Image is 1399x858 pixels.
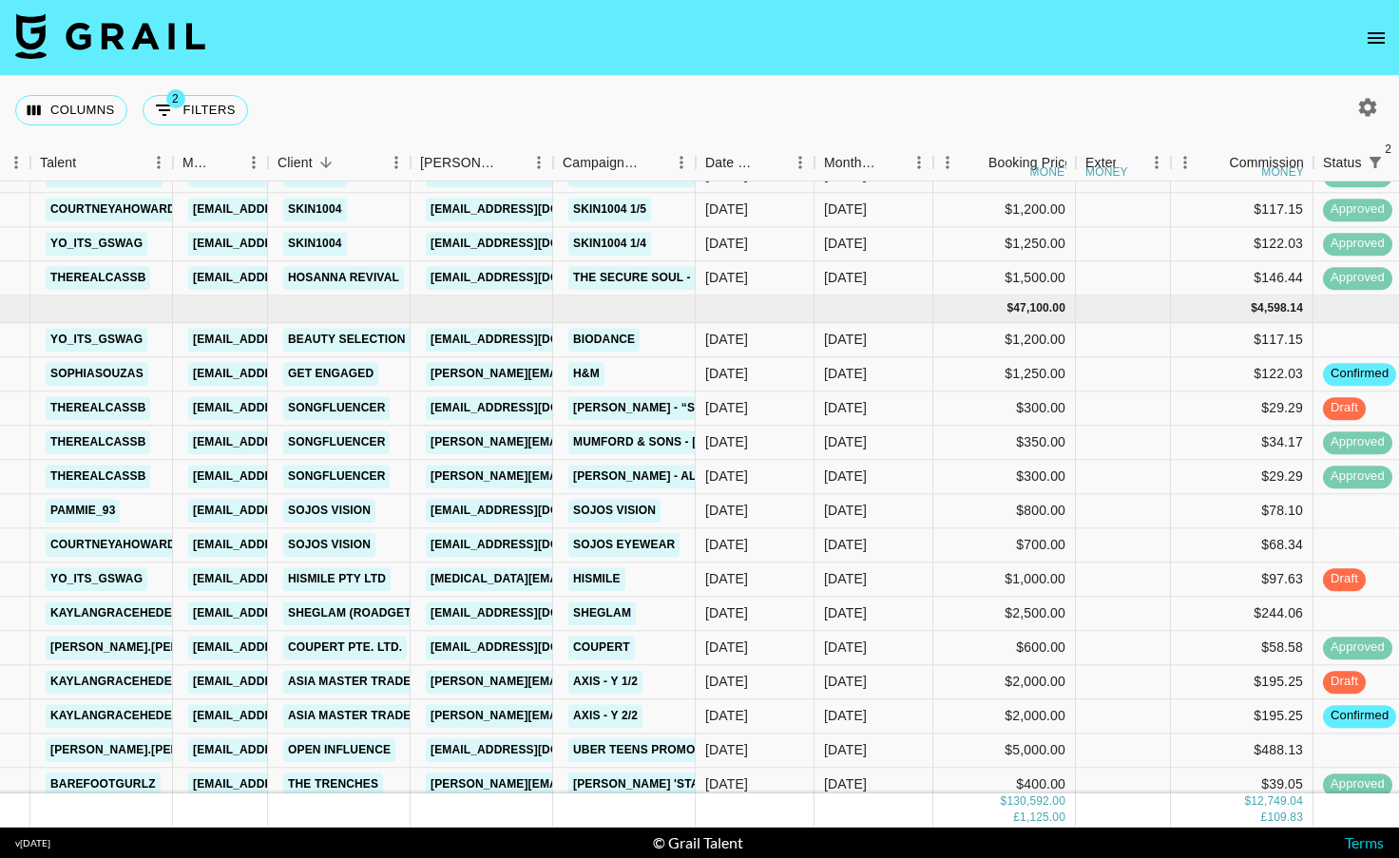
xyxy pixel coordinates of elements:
[933,323,1076,357] div: $1,200.00
[705,502,748,521] div: 8/22/2025
[653,833,743,852] div: © Grail Talent
[1171,494,1313,528] div: $78.10
[933,665,1076,699] div: $2,000.00
[188,670,401,694] a: [EMAIL_ADDRESS][DOMAIN_NAME]
[568,533,680,557] a: Sojos Eyewear
[1323,708,1396,726] span: confirmed
[705,570,748,589] div: 8/1/2025
[933,562,1076,597] div: $1,000.00
[283,266,404,290] a: Hosanna Revival
[40,144,76,181] div: Talent
[1116,149,1142,176] button: Sort
[426,772,736,796] a: [PERSON_NAME][EMAIL_ADDRESS][DOMAIN_NAME]
[15,13,205,59] img: Grail Talent
[426,328,639,352] a: [EMAIL_ADDRESS][DOMAIN_NAME]
[824,365,867,384] div: Aug '25
[568,266,786,290] a: The Secure Soul - Book Launch
[933,734,1076,768] div: $5,000.00
[46,704,220,728] a: kaylangracehedenskog
[878,149,905,176] button: Sort
[188,738,401,762] a: [EMAIL_ADDRESS][DOMAIN_NAME]
[933,391,1076,426] div: $300.00
[568,232,651,256] a: Skin1004 1/4
[568,636,635,659] a: Coupert
[1030,166,1073,178] div: money
[46,362,148,386] a: sophiasouzas
[933,227,1076,261] div: $1,250.00
[213,149,240,176] button: Sort
[283,636,407,659] a: COUPERT PTE. LTD.
[786,148,814,177] button: Menu
[824,502,867,521] div: Aug '25
[568,465,845,488] a: [PERSON_NAME] - All [DEMOGRAPHIC_DATA]
[525,148,553,177] button: Menu
[814,144,933,181] div: Month Due
[1261,810,1268,827] div: £
[1251,794,1303,810] div: 12,749.04
[1142,148,1171,177] button: Menu
[1013,301,1065,317] div: 47,100.00
[1171,323,1313,357] div: $117.15
[705,536,748,555] div: 8/25/2025
[1171,631,1313,665] div: $58.58
[283,396,390,420] a: Songfluencer
[705,200,748,219] div: 7/24/2025
[824,673,867,692] div: Aug '25
[933,426,1076,460] div: $350.00
[933,597,1076,631] div: $2,500.00
[268,144,411,181] div: Client
[568,362,604,386] a: H&M
[824,144,878,181] div: Month Due
[15,95,127,125] button: Select columns
[705,604,748,623] div: 8/11/2025
[46,198,181,221] a: courtneyahoward
[426,362,736,386] a: [PERSON_NAME][EMAIL_ADDRESS][DOMAIN_NAME]
[1171,261,1313,296] div: $146.44
[563,144,641,181] div: Campaign (Type)
[1171,597,1313,631] div: $244.06
[1171,562,1313,597] div: $97.63
[1345,833,1384,851] a: Terms
[568,567,625,591] a: Hismile
[1244,794,1251,810] div: $
[705,235,748,254] div: 7/24/2025
[824,269,867,288] div: Jul '25
[962,149,988,176] button: Sort
[46,772,161,796] a: barefootgurlz
[824,200,867,219] div: Jul '25
[46,738,254,762] a: [PERSON_NAME].[PERSON_NAME]
[283,430,390,454] a: Songfluencer
[188,567,401,591] a: [EMAIL_ADDRESS][DOMAIN_NAME]
[568,670,642,694] a: AXIS - Y 1/2
[1323,468,1392,486] span: approved
[283,704,471,728] a: Asia Master Trade Co., Ltd.
[1362,149,1389,176] button: Show filters
[313,149,339,176] button: Sort
[283,738,395,762] a: Open Influence
[705,399,748,418] div: 8/21/2025
[46,533,181,557] a: courtneyahoward
[1323,571,1366,589] span: draft
[283,533,375,557] a: SOJOS Vision
[705,639,748,658] div: 8/8/2025
[1013,810,1020,827] div: £
[30,144,173,181] div: Talent
[824,707,867,726] div: Aug '25
[1257,301,1303,317] div: 4,598.14
[278,144,313,181] div: Client
[1357,19,1395,57] button: open drawer
[1323,366,1396,384] span: confirmed
[933,460,1076,494] div: $300.00
[705,331,748,350] div: 8/22/2025
[426,266,639,290] a: [EMAIL_ADDRESS][DOMAIN_NAME]
[188,362,401,386] a: [EMAIL_ADDRESS][DOMAIN_NAME]
[188,704,401,728] a: [EMAIL_ADDRESS][DOMAIN_NAME]
[1001,794,1007,810] div: $
[568,163,732,187] a: Skin1004 - Lab In Nature
[2,148,30,177] button: Menu
[144,148,173,177] button: Menu
[1251,301,1257,317] div: $
[1171,768,1313,802] div: $39.05
[426,163,639,187] a: [EMAIL_ADDRESS][DOMAIN_NAME]
[46,232,147,256] a: yo_its_gswag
